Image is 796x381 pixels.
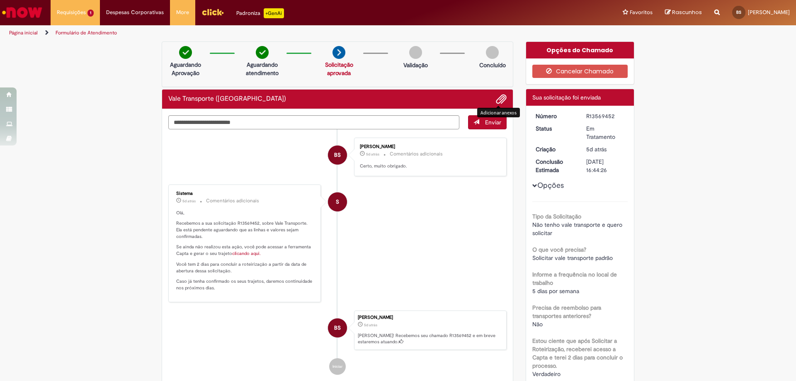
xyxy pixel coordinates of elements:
[532,221,624,237] span: Não tenho vale transporte e quero solicitar
[358,332,502,345] p: [PERSON_NAME]! Recebemos seu chamado R13569452 e em breve estaremos atuando.
[403,61,428,69] p: Validação
[586,146,607,153] span: 5d atrás
[360,163,498,170] p: Certo, muito obrigado.
[256,46,269,59] img: check-circle-green.png
[176,191,314,196] div: Sistema
[328,318,347,337] div: Bruno Henrique Da Silva
[106,8,164,17] span: Despesas Corporativas
[176,220,314,240] p: Recebemos a sua solicitação R13569452, sobre Vale Transporte. Ela está pendente aguardando que as...
[264,8,284,18] p: +GenAi
[532,254,613,262] span: Solicitar vale transporte padrão
[496,94,507,104] button: Adicionar anexos
[529,112,580,120] dt: Número
[328,146,347,165] div: Bruno Henrique Da Silva
[325,61,353,77] a: Solicitação aprovada
[468,115,507,129] button: Enviar
[334,145,341,165] span: BS
[176,210,314,216] p: Olá,
[182,199,196,204] time: 26/09/2025 09:44:26
[179,46,192,59] img: check-circle-green.png
[665,9,702,17] a: Rascunhos
[532,287,579,295] span: 5 dias por semana
[57,8,86,17] span: Requisições
[168,115,459,129] textarea: Digite sua mensagem aqui...
[366,152,379,157] span: 5d atrás
[532,65,628,78] button: Cancelar Chamado
[586,145,625,153] div: 26/09/2025 09:44:22
[236,8,284,18] div: Padroniza
[328,192,347,211] div: System
[390,150,443,158] small: Comentários adicionais
[1,4,44,21] img: ServiceNow
[332,46,345,59] img: arrow-next.png
[748,9,790,16] span: [PERSON_NAME]
[334,318,341,338] span: BS
[206,197,259,204] small: Comentários adicionais
[586,112,625,120] div: R13569452
[532,370,561,378] span: Verdadeiro
[165,61,206,77] p: Aguardando Aprovação
[358,315,502,320] div: [PERSON_NAME]
[532,213,581,220] b: Tipo da Solicitação
[485,119,501,126] span: Enviar
[736,10,741,15] span: BS
[201,6,224,18] img: click_logo_yellow_360x200.png
[486,46,499,59] img: img-circle-grey.png
[532,337,623,369] b: Estou ciente que após Solicitar a Roteirização, receberei acesso a Capta e terei 2 dias para conc...
[232,250,261,257] a: clicando aqui.
[366,152,379,157] time: 26/09/2025 09:53:15
[6,25,524,41] ul: Trilhas de página
[532,94,601,101] span: Sua solicitação foi enviada
[87,10,94,17] span: 1
[532,320,543,328] span: Não
[532,246,586,253] b: O que você precisa?
[182,199,196,204] span: 5d atrás
[586,158,625,174] div: [DATE] 16:44:26
[526,42,634,58] div: Opções do Chamado
[364,323,377,328] span: 5d atrás
[479,61,506,69] p: Concluído
[242,61,282,77] p: Aguardando atendimento
[532,271,617,286] b: Informe a frequência no local de trabalho
[176,261,314,274] p: Você tem 2 dias para concluir a roteirização a partir da data de abertura dessa solicitação.
[168,311,507,350] li: Bruno Henrique Da Silva
[176,244,314,257] p: Se ainda não realizou esta ação, você pode acessar a ferramenta Capta e gerar o seu trajeto
[409,46,422,59] img: img-circle-grey.png
[176,8,189,17] span: More
[477,108,520,117] div: Adicionar anexos
[532,304,601,320] b: Precisa de reembolso para transportes anteriores?
[529,124,580,133] dt: Status
[9,29,38,36] a: Página inicial
[586,124,625,141] div: Em Tratamento
[529,158,580,174] dt: Conclusão Estimada
[168,95,286,103] h2: Vale Transporte (VT) Histórico de tíquete
[176,278,314,291] p: Caso já tenha confirmado os seus trajetos, daremos continuidade nos próximos dias.
[56,29,117,36] a: Formulário de Atendimento
[364,323,377,328] time: 26/09/2025 09:44:22
[529,145,580,153] dt: Criação
[630,8,653,17] span: Favoritos
[336,192,339,212] span: S
[672,8,702,16] span: Rascunhos
[360,144,498,149] div: [PERSON_NAME]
